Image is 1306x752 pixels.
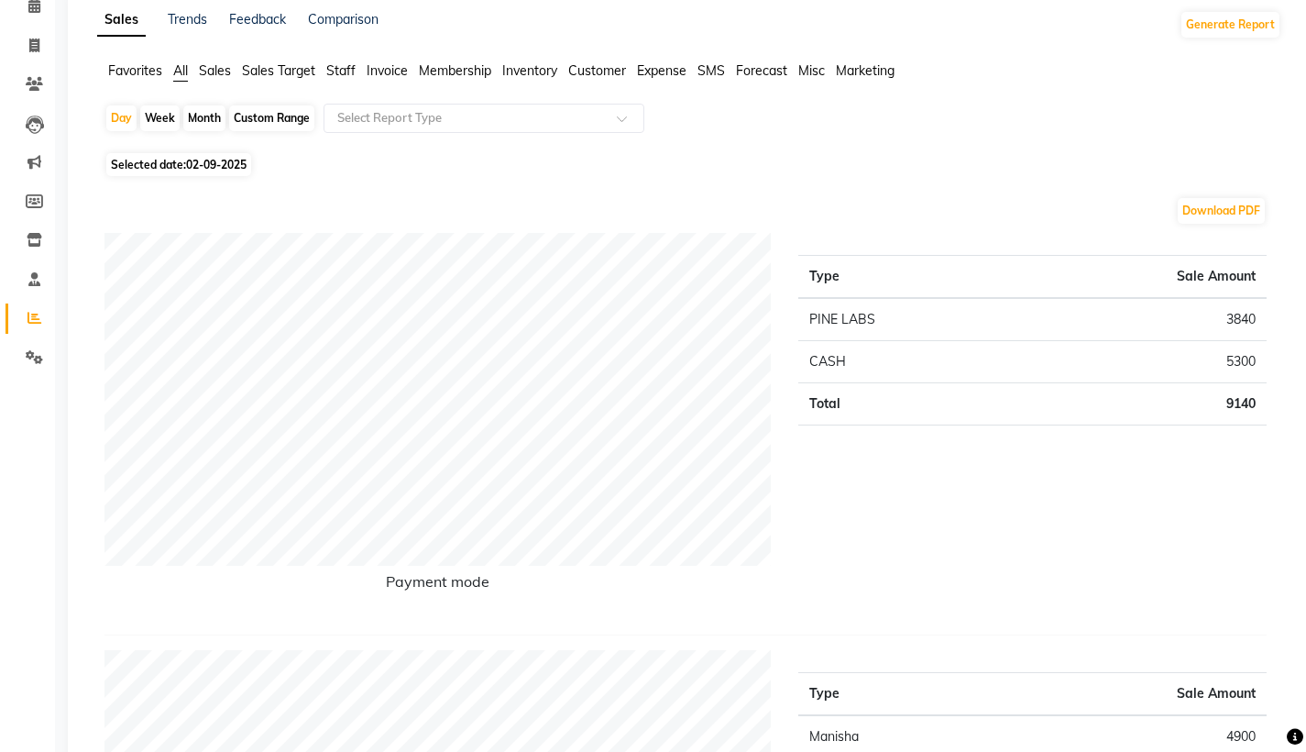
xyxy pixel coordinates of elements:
[798,341,1016,383] td: CASH
[183,105,225,131] div: Month
[1016,383,1267,426] td: 9140
[419,62,491,79] span: Membership
[798,298,1016,341] td: PINE LABS
[1016,298,1267,341] td: 3840
[199,62,231,79] span: Sales
[637,62,686,79] span: Expense
[798,383,1016,426] td: Total
[106,153,251,176] span: Selected date:
[108,62,162,79] span: Favorites
[697,62,725,79] span: SMS
[1178,198,1265,224] button: Download PDF
[1181,12,1279,38] button: Generate Report
[186,158,247,171] span: 02-09-2025
[97,4,146,37] a: Sales
[173,62,188,79] span: All
[242,62,315,79] span: Sales Target
[367,62,408,79] span: Invoice
[104,573,771,598] h6: Payment mode
[502,62,557,79] span: Inventory
[229,105,314,131] div: Custom Range
[1058,673,1267,716] th: Sale Amount
[326,62,356,79] span: Staff
[798,62,825,79] span: Misc
[736,62,787,79] span: Forecast
[106,105,137,131] div: Day
[168,11,207,28] a: Trends
[798,256,1016,299] th: Type
[568,62,626,79] span: Customer
[1016,341,1267,383] td: 5300
[229,11,286,28] a: Feedback
[308,11,379,28] a: Comparison
[836,62,894,79] span: Marketing
[140,105,180,131] div: Week
[798,673,1057,716] th: Type
[1016,256,1267,299] th: Sale Amount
